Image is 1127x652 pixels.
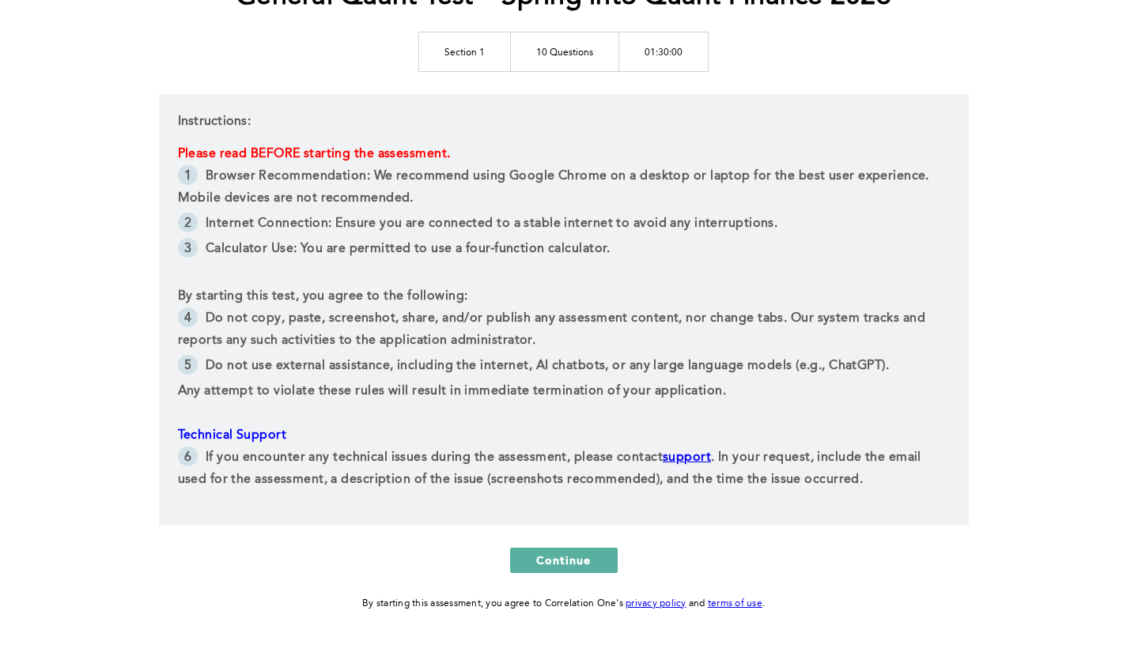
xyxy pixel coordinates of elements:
a: support [663,451,711,464]
td: Section 1 [419,32,511,71]
span: Do not use external assistance, including the internet, AI chatbots, or any large language models... [206,360,889,372]
div: By starting this assessment, you agree to Correlation One's and . [362,595,765,612]
span: Calculator Use: You are permitted to use a four-function calculator. [206,243,611,255]
div: Instructions: [159,94,969,526]
td: 10 Questions [511,32,619,71]
a: terms of use [708,599,762,609]
span: Continue [536,552,592,567]
td: 01:30:00 [619,32,709,71]
span: Please read BEFORE starting the assessment. [178,148,451,160]
button: Continue [510,548,618,573]
span: Internet Connection: Ensure you are connected to a stable internet to avoid any interruptions. [206,217,777,230]
span: If you encounter any technical issues during the assessment, please contact [206,451,663,464]
span: By starting this test, you agree to the following: [178,290,468,303]
span: Any attempt to violate these rules will result in immediate termination of your application. [178,385,726,398]
a: privacy policy [626,599,686,609]
span: Technical Support [178,429,286,442]
span: . In your request, include the email used for the assessment, a description of the issue (screens... [178,451,925,486]
span: Browser Recommendation: We recommend using Google Chrome on a desktop or laptop for the best user... [178,170,933,205]
span: Do not copy, paste, screenshot, share, and/or publish any assessment content, nor change tabs. Ou... [178,312,929,347]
